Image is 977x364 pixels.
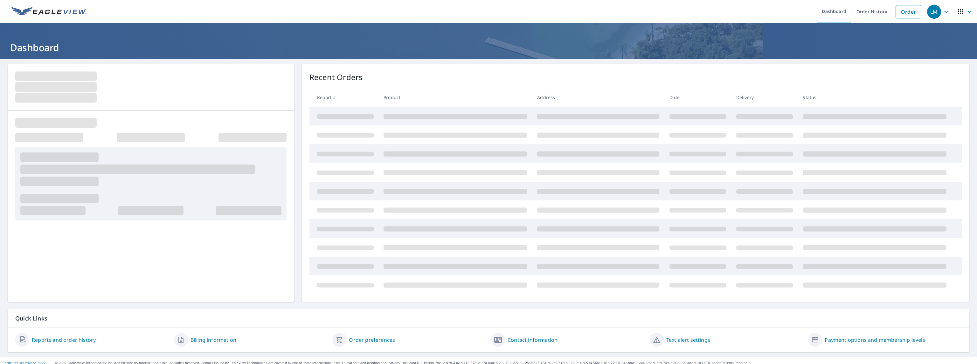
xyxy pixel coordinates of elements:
[927,5,941,19] div: LM
[191,336,236,344] a: Billing information
[666,336,710,344] a: Text alert settings
[15,314,962,322] p: Quick Links
[378,88,532,107] th: Product
[309,88,379,107] th: Report #
[8,41,969,54] h1: Dashboard
[32,336,96,344] a: Reports and order history
[11,7,87,17] img: EV Logo
[508,336,558,344] a: Contact information
[731,88,798,107] th: Delivery
[532,88,664,107] th: Address
[349,336,395,344] a: Order preferences
[309,71,363,83] p: Recent Orders
[664,88,731,107] th: Date
[896,5,921,18] a: Order
[798,88,952,107] th: Status
[825,336,925,344] a: Payment options and membership levels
